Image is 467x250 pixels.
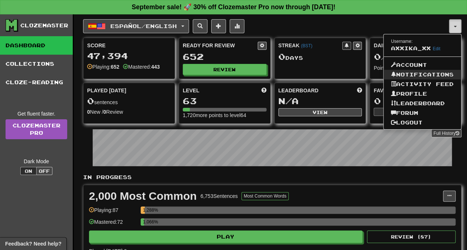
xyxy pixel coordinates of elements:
a: Account [384,60,461,70]
div: 652 [183,52,267,61]
span: 0 [374,51,381,62]
p: In Progress [83,174,461,181]
strong: 0 [103,109,106,115]
button: View [278,108,362,116]
strong: 652 [111,64,119,70]
span: This week in points, UTC [357,87,362,94]
button: Review (87) [367,230,456,243]
a: Edit [433,46,440,51]
button: Most Common Words [241,192,289,200]
div: 47,394 [87,51,171,61]
div: Mastered: 72 [89,218,137,230]
button: Off [36,167,52,175]
button: Search sentences [193,19,207,33]
button: Review [183,64,267,75]
button: Add sentence to collection [211,19,226,33]
div: Ready for Review [183,42,258,49]
span: Español / English [110,23,177,29]
div: Daily Goal [374,42,449,50]
span: Leaderboard [278,87,319,94]
div: Playing: [87,63,119,71]
button: View [374,108,415,116]
div: 1.288% [143,206,145,214]
div: 1,720 more points to level 64 [183,112,267,119]
strong: 0 [87,109,90,115]
span: / 200 [374,55,398,61]
div: Mastered: [123,63,160,71]
div: Get fluent faster. [6,110,67,117]
div: 0 [374,96,457,106]
button: On [20,167,37,175]
div: New / Review [87,108,171,116]
div: 63 [183,96,267,106]
span: axxika_xx [391,45,431,51]
div: Points [DATE] [374,64,457,72]
div: 6,753 Sentences [200,192,238,200]
a: Profile [384,89,461,99]
a: Activity Feed [384,79,461,89]
a: Forum [384,108,461,118]
div: Clozemaster [20,22,68,29]
div: Streak [278,42,343,49]
span: 0 [87,96,94,106]
a: Logout [384,118,461,127]
div: sentences [87,96,171,106]
div: 2,000 Most Common [89,191,197,202]
a: Notifications [384,70,461,79]
button: Play [89,230,363,243]
div: Day s [278,52,362,62]
div: Score [87,42,171,49]
span: Score more points to level up [261,87,267,94]
div: Playing: 87 [89,206,137,219]
strong: September sale! 🚀 30% off Clozemaster Pro now through [DATE]! [132,3,336,11]
span: Open feedback widget [5,240,61,247]
button: Full History [431,129,461,137]
a: Leaderboard [384,99,461,108]
a: (BST) [301,43,312,48]
span: N/A [278,96,299,106]
span: Level [183,87,199,94]
strong: 443 [151,64,159,70]
button: Español/English [83,19,189,33]
button: More stats [230,19,244,33]
span: 0 [278,51,285,62]
div: 1.066% [143,218,144,226]
div: Dark Mode [6,158,67,165]
div: Favorites [374,87,457,94]
small: Username: [391,39,412,44]
a: ClozemasterPro [6,119,67,139]
span: Played [DATE] [87,87,126,94]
